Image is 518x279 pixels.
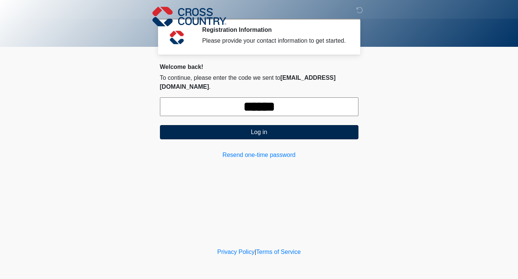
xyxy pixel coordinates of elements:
[160,63,358,70] h2: Welcome back!
[202,36,347,45] div: Please provide your contact information to get started.
[160,125,358,139] button: Log in
[217,249,255,255] a: Privacy Policy
[255,249,256,255] a: |
[160,73,358,91] p: To continue, please enter the code we sent to .
[256,249,301,255] a: Terms of Service
[152,6,227,27] img: Cross Country Logo
[166,26,188,49] img: Agent Avatar
[160,151,358,160] a: Resend one-time password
